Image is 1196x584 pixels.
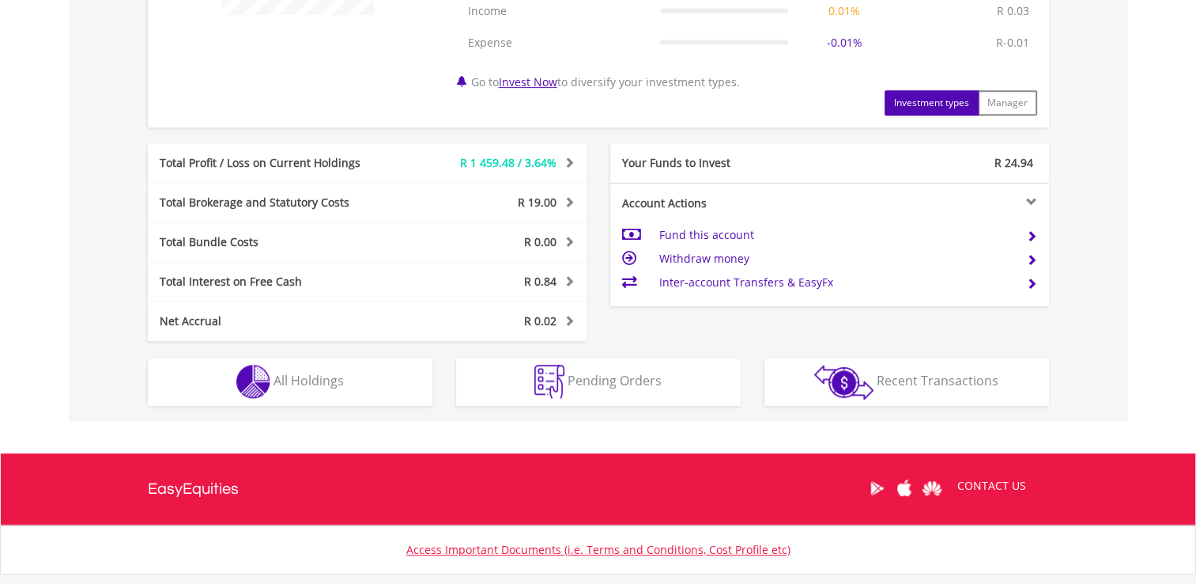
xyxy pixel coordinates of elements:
[610,155,830,171] div: Your Funds to Invest
[994,155,1033,170] span: R 24.94
[406,542,790,557] a: Access Important Documents (i.e. Terms and Conditions, Cost Profile etc)
[885,90,979,116] button: Investment types
[988,27,1037,59] td: R-0.01
[274,372,344,389] span: All Holdings
[148,155,404,171] div: Total Profit / Loss on Current Holdings
[148,453,239,525] a: EasyEquities
[658,247,1013,271] td: Withdraw money
[460,155,556,170] span: R 1 459.48 / 3.64%
[796,27,892,59] td: -0.01%
[610,195,830,211] div: Account Actions
[814,365,873,400] img: transactions-zar-wht.png
[456,358,741,406] button: Pending Orders
[236,365,270,399] img: holdings-wht.png
[919,464,946,513] a: Huawei
[891,464,919,513] a: Apple
[524,274,556,289] span: R 0.84
[148,274,404,290] div: Total Interest on Free Cash
[518,195,556,210] span: R 19.00
[877,372,998,389] span: Recent Transactions
[148,195,404,210] div: Total Brokerage and Statutory Costs
[148,234,404,250] div: Total Bundle Costs
[524,234,556,249] span: R 0.00
[148,358,432,406] button: All Holdings
[148,313,404,329] div: Net Accrual
[946,464,1037,508] a: CONTACT US
[978,90,1037,116] button: Manager
[568,372,662,389] span: Pending Orders
[524,313,556,328] span: R 0.02
[658,271,1013,294] td: Inter-account Transfers & EasyFx
[863,464,891,513] a: Google Play
[460,27,652,59] td: Expense
[764,358,1049,406] button: Recent Transactions
[534,365,564,399] img: pending_instructions-wht.png
[499,74,557,89] a: Invest Now
[658,223,1013,247] td: Fund this account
